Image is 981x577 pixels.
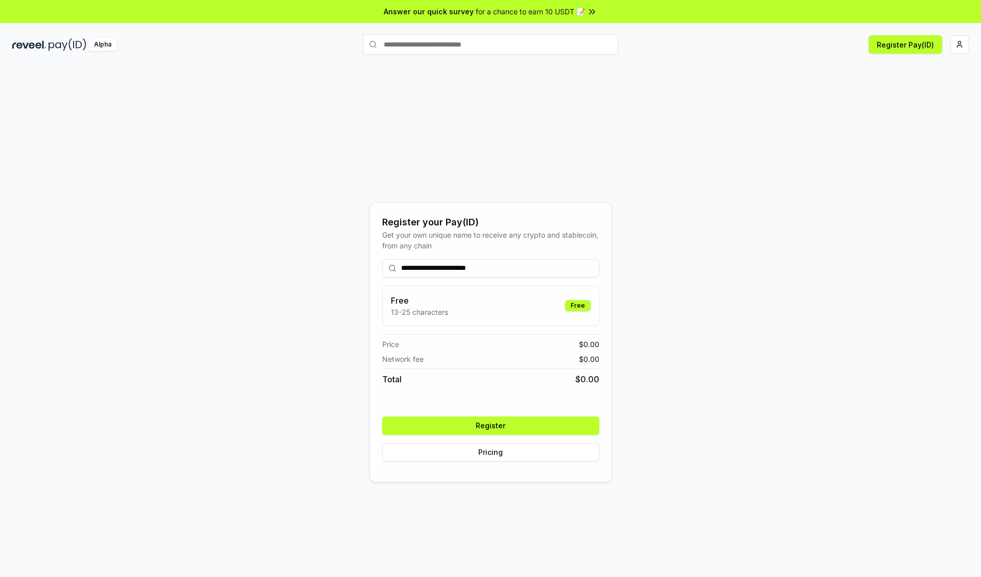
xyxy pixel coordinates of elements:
[575,373,599,385] span: $ 0.00
[565,300,591,311] div: Free
[579,339,599,350] span: $ 0.00
[391,307,448,317] p: 13-25 characters
[382,373,402,385] span: Total
[476,6,585,17] span: for a chance to earn 10 USDT 📝
[49,38,86,51] img: pay_id
[88,38,117,51] div: Alpha
[382,354,424,364] span: Network fee
[391,294,448,307] h3: Free
[382,417,599,435] button: Register
[382,339,399,350] span: Price
[12,38,46,51] img: reveel_dark
[382,443,599,461] button: Pricing
[579,354,599,364] span: $ 0.00
[869,35,942,54] button: Register Pay(ID)
[382,229,599,251] div: Get your own unique name to receive any crypto and stablecoin, from any chain
[382,215,599,229] div: Register your Pay(ID)
[384,6,474,17] span: Answer our quick survey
